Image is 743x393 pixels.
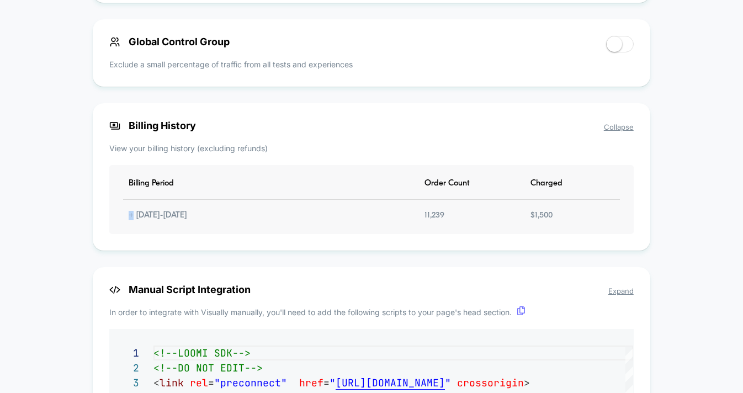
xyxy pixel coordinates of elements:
[525,179,568,188] div: Charged
[525,211,558,220] div: $ 1,500
[608,286,634,295] span: Expand
[419,211,450,220] div: 11,239
[123,211,193,220] div: + [DATE] - [DATE]
[123,179,179,188] div: Billing Period
[109,306,634,318] p: In order to integrate with Visually manually, you'll need to add the following scripts to your pa...
[604,123,634,131] span: Collapse
[109,59,353,70] p: Exclude a small percentage of traffic from all tests and experiences
[109,284,634,295] span: Manual Script Integration
[419,179,475,188] div: Order Count
[109,36,230,47] span: Global Control Group
[109,142,634,154] p: View your billing history (excluding refunds)
[109,120,634,131] span: Billing History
